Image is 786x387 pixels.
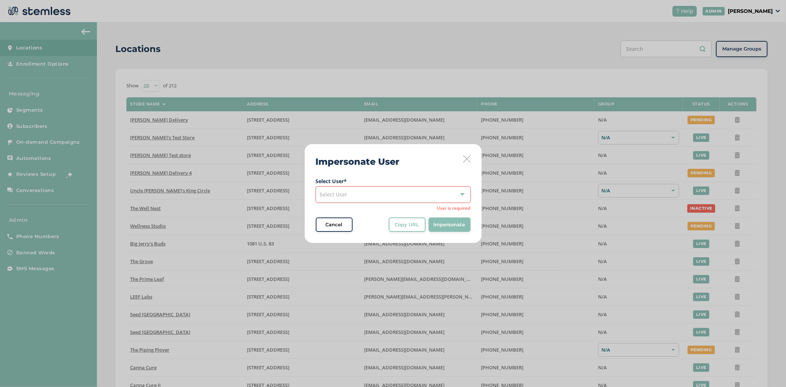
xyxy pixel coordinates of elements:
button: Impersonate [429,217,471,232]
button: Cancel [316,217,353,232]
span: Copy URL [395,221,419,229]
span: Select User [320,191,347,198]
h2: Impersonate User [316,155,400,168]
button: Copy URL [389,217,426,232]
iframe: Chat Widget [749,352,786,387]
span: Impersonate [434,221,465,229]
div: User is required [437,205,471,212]
span: Cancel [326,221,343,229]
label: Select User [316,177,471,185]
